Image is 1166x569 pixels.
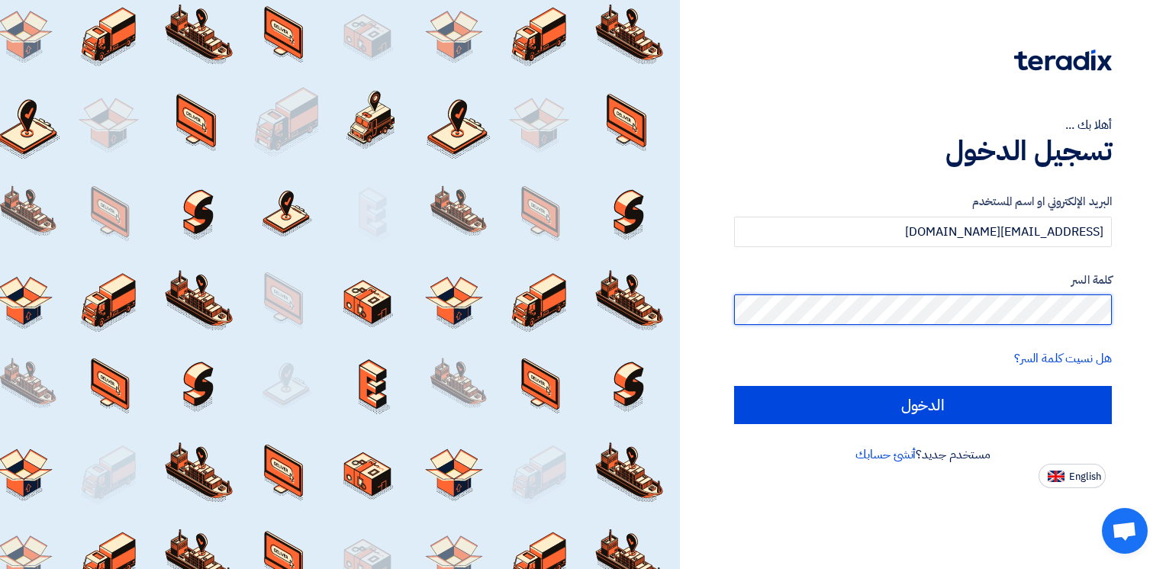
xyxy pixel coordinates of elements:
div: أهلا بك ... [734,116,1112,134]
button: English [1039,464,1106,488]
img: en-US.png [1048,471,1065,482]
h1: تسجيل الدخول [734,134,1112,168]
label: البريد الإلكتروني او اسم المستخدم [734,193,1112,211]
input: الدخول [734,386,1112,424]
div: Open chat [1102,508,1148,554]
a: أنشئ حسابك [855,445,916,464]
img: Teradix logo [1014,50,1112,71]
label: كلمة السر [734,272,1112,289]
span: English [1069,471,1101,482]
div: مستخدم جديد؟ [734,445,1112,464]
a: هل نسيت كلمة السر؟ [1014,349,1112,368]
input: أدخل بريد العمل الإلكتروني او اسم المستخدم الخاص بك ... [734,217,1112,247]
